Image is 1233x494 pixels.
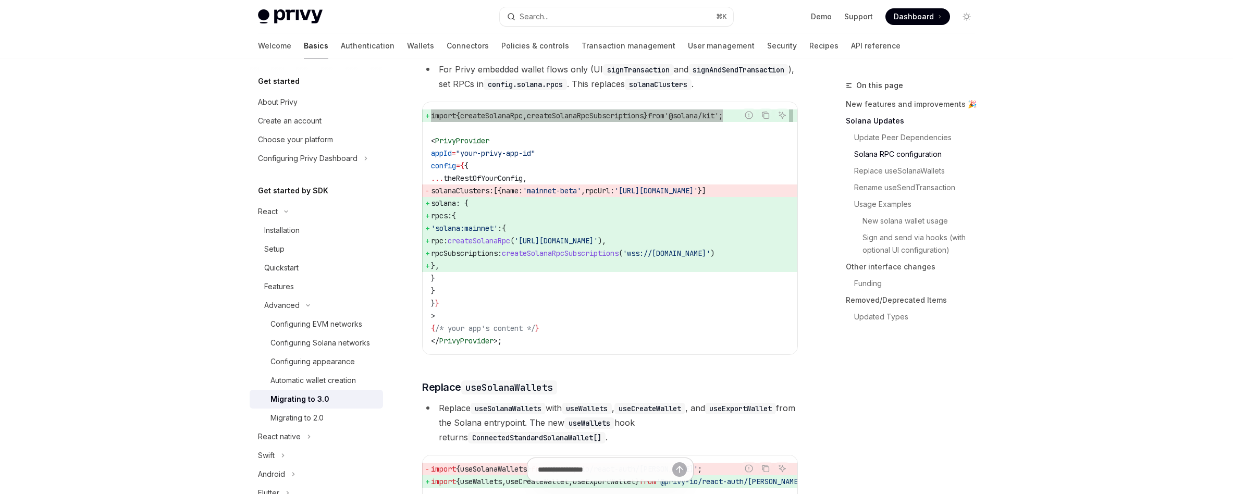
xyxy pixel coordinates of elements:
[767,33,797,58] a: Security
[644,111,648,120] span: }
[435,136,489,145] span: PrivyProvider
[264,243,285,255] div: Setup
[811,11,832,22] a: Demo
[498,336,502,345] span: ;
[270,412,324,424] div: Migrating to 2.0
[250,296,383,315] button: Toggle Advanced section
[250,277,383,296] a: Features
[258,205,278,218] div: React
[484,79,567,90] code: config.solana.rpcs
[846,146,983,163] a: Solana RPC configuration
[846,129,983,146] a: Update Peer Dependencies
[422,401,798,444] li: Replace with , , and from the Solana entrypoint. The new hook returns .
[494,336,498,345] span: >
[258,449,275,462] div: Swift
[250,352,383,371] a: Configuring appearance
[625,79,692,90] code: solanaClusters
[270,355,355,368] div: Configuring appearance
[510,236,514,245] span: (
[498,224,502,233] span: :
[431,211,452,220] span: rpcs:
[250,427,383,446] button: Toggle React native section
[846,275,983,292] a: Funding
[422,380,557,394] span: Replace
[603,64,674,76] code: signTransaction
[894,11,934,22] span: Dashboard
[250,130,383,149] a: Choose your platform
[456,149,535,158] span: "your-privy-app-id"
[250,334,383,352] a: Configuring Solana networks
[501,33,569,58] a: Policies & controls
[598,236,606,245] span: ),
[716,13,727,21] span: ⌘ K
[431,249,502,258] span: rpcSubscriptions:
[502,249,619,258] span: createSolanaRpcSubscriptions
[705,403,776,414] code: useExportWallet
[452,211,456,220] span: {
[664,111,719,120] span: '@solana/kit'
[456,199,468,208] span: : {
[264,280,294,293] div: Features
[494,186,502,195] span: [{
[431,199,456,208] span: solana
[250,202,383,221] button: Toggle React section
[341,33,394,58] a: Authentication
[851,33,901,58] a: API reference
[448,236,510,245] span: createSolanaRpc
[258,115,322,127] div: Create an account
[258,430,301,443] div: React native
[250,371,383,390] a: Automatic wallet creation
[258,9,323,24] img: light logo
[439,336,494,345] span: PrivyProvider
[250,409,383,427] a: Migrating to 2.0
[846,163,983,179] a: Replace useSolanaWallets
[885,8,950,25] a: Dashboard
[264,224,300,237] div: Installation
[688,64,788,76] code: signAndSendTransaction
[710,249,714,258] span: )
[648,111,664,120] span: from
[460,111,523,120] span: createSolanaRpc
[264,299,300,312] div: Advanced
[520,10,549,23] div: Search...
[688,33,755,58] a: User management
[846,292,983,308] a: Removed/Deprecated Items
[514,236,598,245] span: '[URL][DOMAIN_NAME]'
[431,324,435,333] span: {
[250,240,383,258] a: Setup
[250,446,383,465] button: Toggle Swift section
[500,7,733,26] button: Open search
[846,229,983,258] a: Sign and send via hooks (with optional UI configuration)
[775,108,789,122] button: Ask AI
[456,111,460,120] span: {
[250,465,383,484] button: Toggle Android section
[258,33,291,58] a: Welcome
[258,96,298,108] div: About Privy
[431,311,435,320] span: >
[585,186,614,195] span: rpcUrl:
[264,262,299,274] div: Quickstart
[270,374,356,387] div: Automatic wallet creation
[431,286,435,295] span: }
[846,113,983,129] a: Solana Updates
[581,186,585,195] span: ,
[614,186,698,195] span: '[URL][DOMAIN_NAME]'
[250,112,383,130] a: Create an account
[431,299,435,308] span: }
[582,33,675,58] a: Transaction management
[435,299,439,308] span: }
[431,224,498,233] span: 'solana:mainnet'
[619,249,623,258] span: (
[464,161,468,170] span: {
[431,274,435,283] span: }
[431,186,494,195] span: solanaClusters:
[742,108,756,122] button: Report incorrect code
[258,184,328,197] h5: Get started by SDK
[270,337,370,349] div: Configuring Solana networks
[250,149,383,168] button: Toggle Configuring Privy Dashboard section
[523,174,527,183] span: ,
[431,174,443,183] span: ...
[564,417,614,429] code: useWallets
[523,186,581,195] span: 'mainnet-beta'
[846,96,983,113] a: New features and improvements 🎉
